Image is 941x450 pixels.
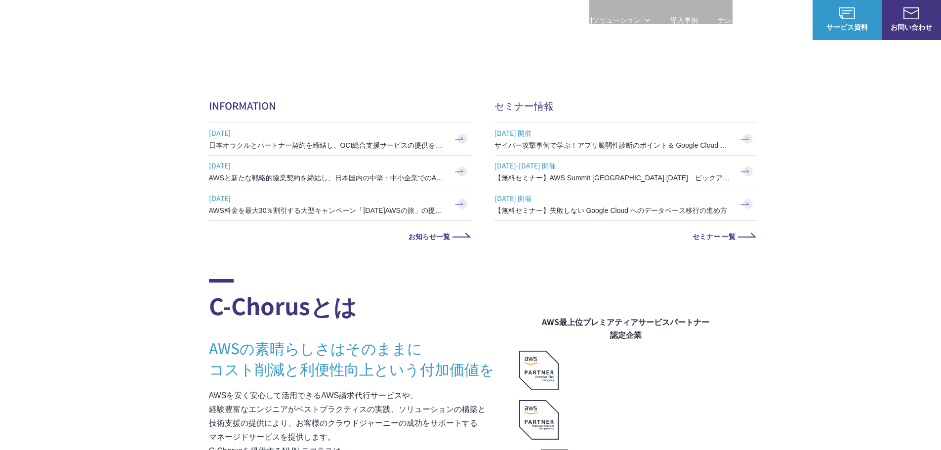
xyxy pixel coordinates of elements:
h3: AWS料金を最大30％割引する大型キャンペーン「[DATE]AWSの旅」の提供を開始 [209,205,446,215]
a: [DATE] AWS料金を最大30％割引する大型キャンペーン「[DATE]AWSの旅」の提供を開始 [209,188,471,220]
span: [DATE] [209,158,446,173]
h2: セミナー情報 [494,98,756,113]
span: [DATE] 開催 [494,125,732,140]
a: 導入事例 [670,15,698,25]
a: AWS総合支援サービス C-Chorus NHN テコラスAWS総合支援サービス [15,8,185,32]
img: AWS総合支援サービス C-Chorus サービス資料 [839,7,855,19]
h3: 【無料セミナー】AWS Summit [GEOGRAPHIC_DATA] [DATE] ピックアップセッション [494,173,732,183]
span: お問い合わせ [882,22,941,32]
p: 業種別ソリューション [572,15,651,25]
span: サービス資料 [813,22,882,32]
span: [DATE] [209,125,446,140]
a: [DATE] 開催 サイバー攻撃事例で学ぶ！アプリ脆弱性診断のポイント＆ Google Cloud セキュリティ対策 [494,123,756,155]
h3: 日本オラクルとパートナー契約を締結し、OCI総合支援サービスの提供を開始 [209,140,446,150]
h3: AWSの素晴らしさはそのままに コスト削減と利便性向上という付加価値を [209,337,519,379]
a: [DATE] AWSと新たな戦略的協業契約を締結し、日本国内の中堅・中小企業でのAWS活用を加速 [209,156,471,188]
h3: AWSと新たな戦略的協業契約を締結し、日本国内の中堅・中小企業でのAWS活用を加速 [209,173,446,183]
p: サービス [514,15,552,25]
p: 強み [471,15,494,25]
h3: サイバー攻撃事例で学ぶ！アプリ脆弱性診断のポイント＆ Google Cloud セキュリティ対策 [494,140,732,150]
span: [DATE] [209,191,446,205]
span: NHN テコラス AWS総合支援サービス [114,9,185,30]
span: [DATE]-[DATE] 開催 [494,158,732,173]
a: [DATE]-[DATE] 開催 【無料セミナー】AWS Summit [GEOGRAPHIC_DATA] [DATE] ピックアップセッション [494,156,756,188]
figcaption: AWS最上位プレミアティアサービスパートナー 認定企業 [519,315,733,341]
h2: INFORMATION [209,98,471,113]
a: ログイン [775,15,803,25]
a: [DATE] 開催 【無料セミナー】失敗しない Google Cloud へのデータベース移行の進め方 [494,188,756,220]
span: [DATE] 開催 [494,191,732,205]
a: お知らせ一覧 [209,233,471,240]
p: ナレッジ [718,15,755,25]
a: [DATE] 日本オラクルとパートナー契約を締結し、OCI総合支援サービスの提供を開始 [209,123,471,155]
img: お問い合わせ [903,7,919,19]
a: セミナー 一覧 [494,233,756,240]
h2: C-Chorusとは [209,279,519,323]
h3: 【無料セミナー】失敗しない Google Cloud へのデータベース移行の進め方 [494,205,732,215]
